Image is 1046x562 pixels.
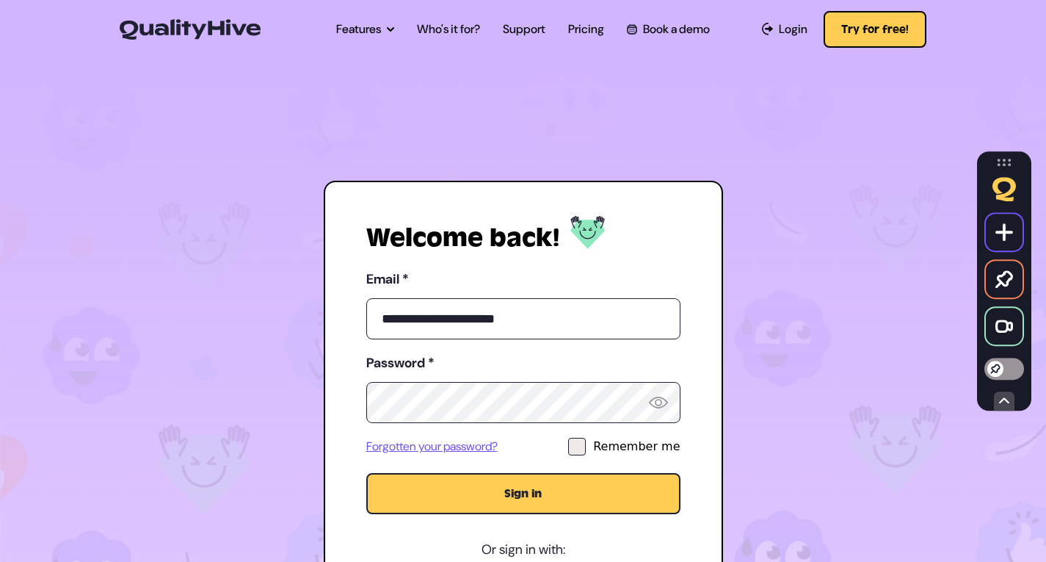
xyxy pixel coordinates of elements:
img: QualityHive - Bug Tracking Tool [120,19,261,40]
label: Password * [366,351,680,375]
a: Who's it for? [417,21,480,38]
a: Login [762,21,808,38]
h1: Welcome back! [366,223,559,253]
div: Remember me [593,438,680,455]
img: Book a QualityHive Demo [627,24,636,34]
a: Pricing [568,21,604,38]
a: Book a demo [627,21,709,38]
img: Log in to QualityHive [570,216,606,249]
button: Try for free! [824,11,926,48]
span: Login [779,21,807,38]
a: Support [503,21,545,38]
label: Email * [366,267,680,291]
img: Reveal Password [649,397,668,408]
button: Sign in [366,473,680,514]
p: Or sign in with: [366,538,680,561]
a: Features [336,21,394,38]
a: Forgotten your password? [366,438,498,455]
